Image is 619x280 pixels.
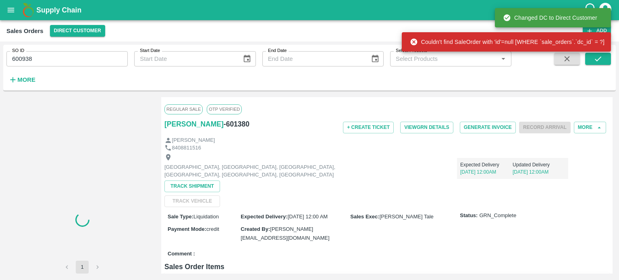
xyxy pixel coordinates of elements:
label: SO ID [12,48,24,54]
b: Supply Chain [36,6,81,14]
p: [GEOGRAPHIC_DATA], [GEOGRAPHIC_DATA], [GEOGRAPHIC_DATA], [GEOGRAPHIC_DATA], [GEOGRAPHIC_DATA], [G... [164,164,346,178]
input: Select Products [393,54,496,64]
button: Track Shipment [164,180,220,192]
label: End Date [268,48,287,54]
input: Start Date [134,51,236,66]
h6: - 601380 [224,118,249,130]
span: [PERSON_NAME][EMAIL_ADDRESS][DOMAIN_NAME] [241,226,329,241]
input: End Date [262,51,364,66]
button: Select DC [50,25,105,37]
label: Select Products [396,48,427,54]
button: open drawer [2,1,20,19]
div: account of current user [598,2,613,19]
p: Updated Delivery [513,161,565,168]
label: Status: [460,212,478,220]
div: Couldn't find SaleOrder with 'id'=null [WHERE `sale_orders`.`dc_id` = ?] [410,35,604,49]
nav: pagination navigation [59,261,105,274]
label: Sale Type : [168,214,193,220]
label: Payment Mode : [168,226,206,232]
span: Please dispatch the trip before ending [519,124,571,130]
p: [DATE] 12:00AM [513,168,565,176]
button: ViewGRN Details [400,122,453,133]
p: [PERSON_NAME] [172,137,215,144]
label: Start Date [140,48,160,54]
button: Choose date [368,51,383,66]
button: page 1 [76,261,89,274]
button: + Create Ticket [343,122,394,133]
a: Supply Chain [36,4,584,16]
button: Choose date [239,51,255,66]
a: [PERSON_NAME] [164,118,224,130]
label: Created By : [241,226,270,232]
span: [PERSON_NAME] Tale [380,214,434,220]
label: Comment : [168,250,195,258]
p: Expected Delivery [460,161,513,168]
p: 8408811516 [172,144,201,152]
input: Enter SO ID [6,51,128,66]
img: logo [20,2,36,18]
span: Regular Sale [164,104,203,114]
div: Sales Orders [6,26,44,36]
button: Generate Invoice [460,122,516,133]
span: GRN_Complete [479,212,516,220]
span: OTP VERIFIED [207,104,242,114]
button: Open [498,54,509,64]
span: [DATE] 12:00 AM [288,214,328,220]
div: customer-support [584,3,598,17]
button: More [574,122,606,133]
div: Changed DC to Direct Customer [503,10,597,25]
label: Sales Exec : [350,214,379,220]
h6: Sales Order Items [164,261,609,272]
p: [DATE] 12:00AM [460,168,513,176]
label: Expected Delivery : [241,214,287,220]
span: Liquidation [193,214,219,220]
strong: More [17,77,35,83]
span: credit [206,226,219,232]
button: More [6,73,37,87]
